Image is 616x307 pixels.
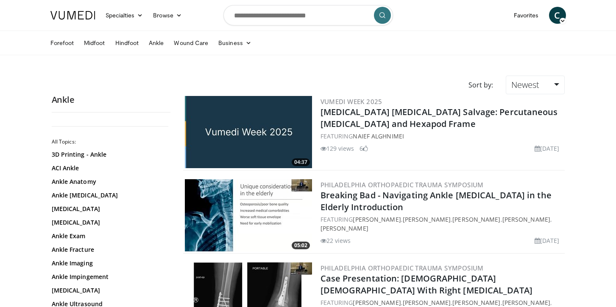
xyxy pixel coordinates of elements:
li: 22 views [321,236,351,245]
li: 6 [360,144,368,153]
a: Naief Alghnimei [353,132,404,140]
div: FEATURING , , , , [321,215,563,233]
a: [PERSON_NAME] [502,215,550,223]
span: Newest [511,79,539,90]
input: Search topics, interventions [223,5,393,25]
a: [MEDICAL_DATA] [52,286,166,295]
a: Vumedi Week 2025 [321,97,382,106]
a: [PERSON_NAME] [353,215,401,223]
a: [PERSON_NAME] [502,299,550,307]
a: Ankle Fracture [52,245,166,254]
a: Hindfoot [110,34,144,51]
a: ACI Ankle [52,164,166,172]
a: [PERSON_NAME] [403,299,451,307]
a: Ankle [144,34,169,51]
img: c603581b-3a15-4de0-91c2-0af8cc7fb7e6.300x170_q85_crop-smart_upscale.jpg [185,179,312,251]
a: 3D Printing - Ankle [52,150,166,159]
a: 05:02 [185,179,312,251]
a: [PERSON_NAME] [403,215,451,223]
div: Sort by: [462,76,499,94]
a: Forefoot [45,34,79,51]
a: Ankle [MEDICAL_DATA] [52,191,166,200]
a: Browse [148,7,187,24]
a: Philadelphia Orthopaedic Trauma Symposium [321,180,484,189]
img: eac686f8-b057-4449-a6dc-a95ca058fbc7.jpg.300x170_q85_crop-smart_upscale.jpg [185,96,312,168]
li: [DATE] [535,236,560,245]
li: 129 views [321,144,354,153]
img: VuMedi Logo [50,11,95,20]
a: Ankle Exam [52,232,166,240]
a: Specialties [100,7,148,24]
a: [PERSON_NAME] [452,299,500,307]
a: [MEDICAL_DATA] [MEDICAL_DATA] Salvage: Percutaneous [MEDICAL_DATA] and Hexapod Frame [321,106,558,130]
a: Case Presentation: [DEMOGRAPHIC_DATA] [DEMOGRAPHIC_DATA] With Right [MEDICAL_DATA] [321,273,532,296]
a: Midfoot [79,34,110,51]
a: Favorites [509,7,544,24]
a: [PERSON_NAME] [452,215,500,223]
a: Wound Care [169,34,213,51]
a: Business [213,34,256,51]
div: FEATURING [321,132,563,141]
a: Ankle Imaging [52,259,166,268]
a: Newest [506,76,564,94]
h2: Ankle [52,94,170,105]
a: Ankle Impingement [52,273,166,281]
a: 04:37 [185,96,312,168]
h2: All Topics: [52,138,168,145]
a: Philadelphia Orthopaedic Trauma Symposium [321,264,484,272]
a: [PERSON_NAME] [321,224,368,232]
span: 05:02 [292,242,310,249]
a: Breaking Bad - Navigating Ankle [MEDICAL_DATA] in the Elderly Introduction [321,189,552,213]
a: [MEDICAL_DATA] [52,218,166,227]
a: Ankle Anatomy [52,177,166,186]
a: [PERSON_NAME] [353,299,401,307]
a: C [549,7,566,24]
span: 04:37 [292,158,310,166]
li: [DATE] [535,144,560,153]
a: [MEDICAL_DATA] [52,205,166,213]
